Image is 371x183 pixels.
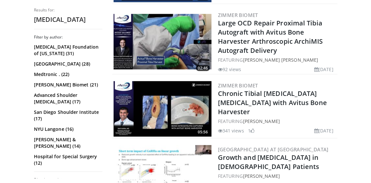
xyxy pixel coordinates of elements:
a: Zimmer Biomet [218,82,258,89]
a: Hospital for Special Surgery (12) [34,153,101,166]
div: FEATURING [218,118,336,125]
p: Results for: [34,8,102,13]
h3: Filter by author: [34,35,102,40]
a: Growth and [MEDICAL_DATA] in [DEMOGRAPHIC_DATA] Patients [218,153,319,171]
a: San Diego Shoulder Institute (17) [34,109,101,122]
li: 92 views [218,66,241,73]
a: Chronic Tibial [MEDICAL_DATA] [MEDICAL_DATA] with Avitus Bone Harvester [218,89,327,116]
div: FEATURING [218,173,336,179]
a: Medtronic . (22) [34,71,101,78]
a: 02:46 [114,14,211,69]
li: 1 [248,127,255,134]
li: 341 views [218,127,244,134]
a: Large OCD Repair Proximal Tibia Autograft with Avitus Bone Harvester Arthroscopic ArchiMIS Autogr... [218,19,323,55]
a: [PERSON_NAME] [243,173,280,179]
a: [PERSON_NAME] [PERSON_NAME] [243,57,318,63]
a: [GEOGRAPHIC_DATA] at [GEOGRAPHIC_DATA] [218,146,329,153]
li: [DATE] [314,127,333,134]
a: 05:56 [114,81,211,137]
a: NYU Langone (16) [34,126,101,132]
a: [MEDICAL_DATA] Foundation of [US_STATE] (31) [34,44,101,57]
li: [DATE] [314,66,333,73]
img: 4739600b-3ef1-401f-9f66-d43027eead23.300x170_q85_crop-smart_upscale.jpg [114,81,211,137]
span: 05:56 [196,129,210,135]
a: [PERSON_NAME] [243,118,280,124]
img: a4fc9e3b-29e5-479a-a4d0-450a2184c01c.300x170_q85_crop-smart_upscale.jpg [114,14,211,69]
h2: [MEDICAL_DATA] [34,15,102,24]
span: 02:46 [196,65,210,71]
a: [PERSON_NAME] Biomet (21) [34,82,101,88]
a: [PERSON_NAME] & [PERSON_NAME] (14) [34,136,101,149]
h3: Filter by condition: [34,177,102,182]
a: Advanced Shoulder [MEDICAL_DATA] (17) [34,92,101,105]
div: FEATURING [218,56,336,63]
a: Zimmer Biomet [218,12,258,18]
a: [GEOGRAPHIC_DATA] (28) [34,61,101,67]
